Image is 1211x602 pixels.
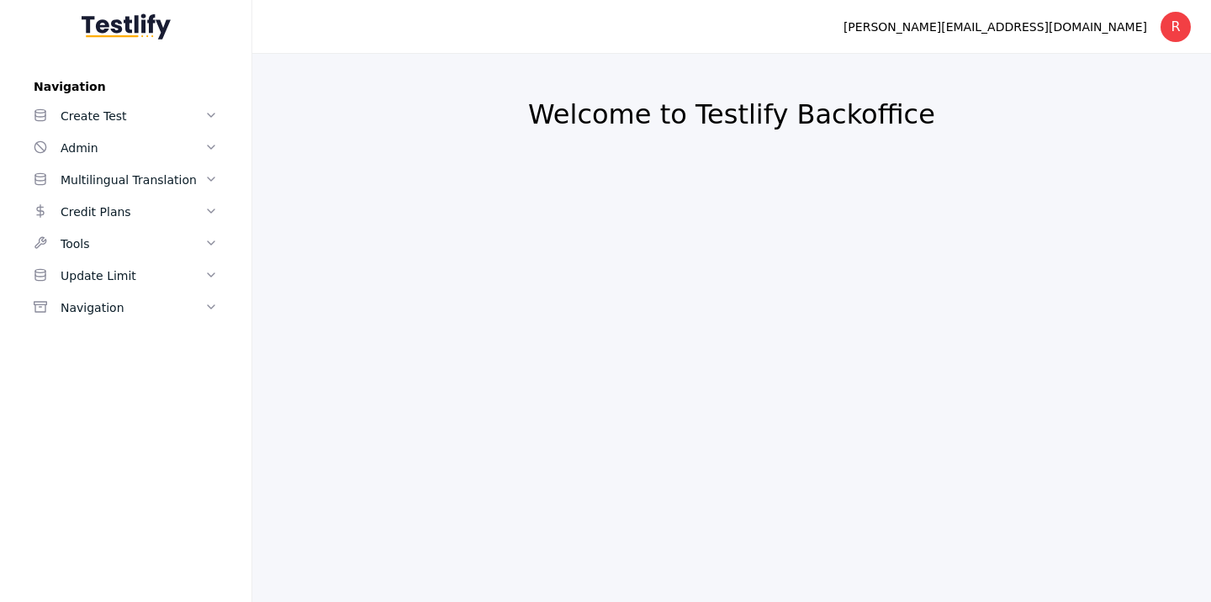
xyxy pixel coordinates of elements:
div: Tools [61,234,204,254]
div: Navigation [61,298,204,318]
img: Testlify - Backoffice [82,13,171,40]
div: Credit Plans [61,202,204,222]
div: [PERSON_NAME][EMAIL_ADDRESS][DOMAIN_NAME] [843,17,1147,37]
div: Admin [61,138,204,158]
label: Navigation [20,80,231,93]
div: Create Test [61,106,204,126]
div: Multilingual Translation [61,170,204,190]
div: R [1161,12,1191,42]
div: Update Limit [61,266,204,286]
h2: Welcome to Testlify Backoffice [293,98,1171,131]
